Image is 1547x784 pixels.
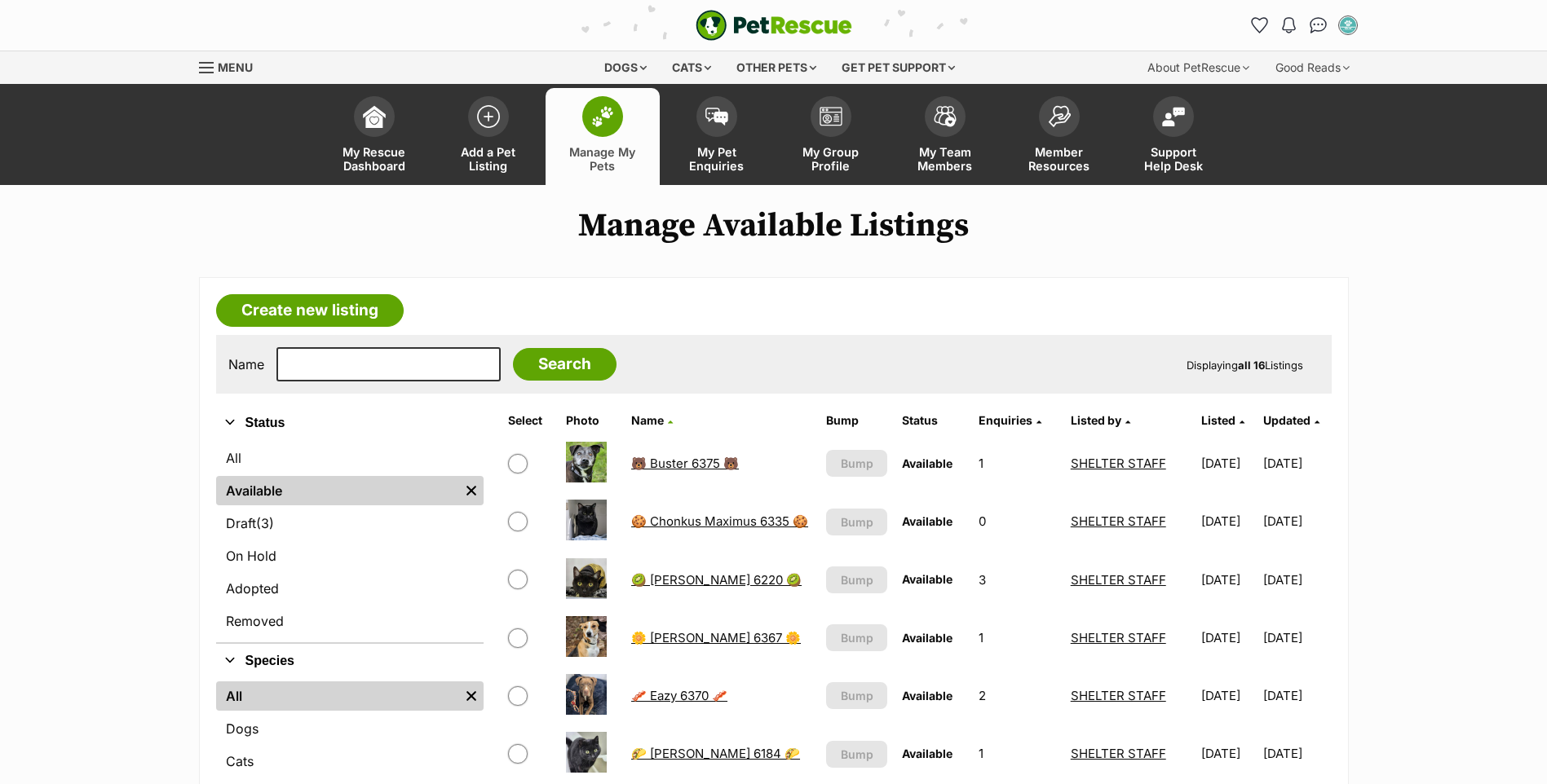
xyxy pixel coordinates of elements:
[841,629,873,646] span: Bump
[826,450,886,477] button: Bump
[1263,435,1330,491] td: [DATE]
[1071,456,1166,471] a: SHELTER STAFF
[972,493,1062,549] td: 0
[1023,145,1096,173] span: Member Resources
[216,650,484,672] button: Species
[216,681,459,711] a: All
[199,51,264,81] a: Menu
[660,88,774,185] a: My Pet Enquiries
[1136,51,1261,84] div: About PetRescue
[1071,630,1166,645] a: SHELTER STAFF
[1187,359,1303,372] span: Displaying Listings
[216,541,484,570] a: On Hold
[256,513,274,533] span: (3)
[1195,610,1262,666] td: [DATE]
[1263,552,1330,608] td: [DATE]
[1201,413,1235,427] span: Listed
[216,443,484,473] a: All
[972,552,1062,608] td: 3
[477,105,500,128] img: add-pet-listing-icon-0afa8454b4691262ce3f59096e99ab1cd57d4a30225e0717b998d2c9b9846f56.svg
[794,145,868,173] span: My Group Profile
[1276,12,1302,38] button: Notifications
[216,606,484,636] a: Removed
[888,88,1002,185] a: My Team Members
[902,514,953,528] span: Available
[1247,12,1273,38] a: Favourites
[631,413,664,427] span: Name
[452,145,525,173] span: Add a Pet Listing
[228,357,264,372] label: Name
[895,407,971,434] th: Status
[972,610,1062,666] td: 1
[459,476,484,505] a: Remove filter
[826,624,886,651] button: Bump
[502,407,558,434] th: Select
[1071,572,1166,588] a: SHELTER STAFF
[1247,12,1361,38] ul: Account quick links
[902,456,953,470] span: Available
[1263,667,1330,724] td: [DATE]
[841,455,873,472] span: Bump
[1002,88,1116,185] a: Member Resources
[559,407,623,434] th: Photo
[826,509,886,535] button: Bump
[1340,17,1356,33] img: SHELTER STAFF profile pic
[1263,725,1330,782] td: [DATE]
[1263,413,1311,427] span: Updated
[820,107,842,126] img: group-profile-icon-3fa3cf56718a62981997c0bc7e787c4b2cf8bcc04b72c1350f741eb67cf2f40e.svg
[696,10,852,41] a: PetRescue
[1162,107,1185,126] img: help-desk-icon-fdf02630f3aa405de69fd3d07c3f3aa587a6932b1a1747fa1d2bba05be0121f9.svg
[979,413,1041,427] a: Enquiries
[826,741,886,768] button: Bump
[216,412,484,434] button: Status
[1137,145,1210,173] span: Support Help Desk
[841,687,873,704] span: Bump
[631,456,739,471] a: 🐻 Buster 6375 🐻
[631,688,727,703] a: 🥓 Eazy 6370 🥓
[1071,413,1130,427] a: Listed by
[705,108,728,126] img: pet-enquiries-icon-7e3ad2cf08bfb03b45e93fb7055b45f3efa6380592205ae92323e6603595dc1f.svg
[826,682,886,709] button: Bump
[1306,12,1332,38] a: Conversations
[591,106,614,127] img: manage-my-pets-icon-02211641906a0b7f246fdf0571729dbe1e7629f14944591b6c1af311fb30b64b.svg
[979,413,1032,427] span: translation missing: en.admin.listings.index.attributes.enquiries
[826,566,886,593] button: Bump
[338,145,411,173] span: My Rescue Dashboard
[431,88,546,185] a: Add a Pet Listing
[593,51,658,84] div: Dogs
[1048,105,1071,127] img: member-resources-icon-8e73f808a243e03378d46382f2149f9095a855e16c252ad45f914b54edf8863c.svg
[459,681,484,711] a: Remove filter
[216,440,484,642] div: Status
[841,571,873,588] span: Bump
[680,145,754,173] span: My Pet Enquiries
[725,51,828,84] div: Other pets
[841,746,873,763] span: Bump
[216,747,484,776] a: Cats
[934,106,957,127] img: team-members-icon-5396bd8760b3fe7c0b43da4ab00e1e3bb1a5d9ba89233759b79545d2d3fc5d0d.svg
[216,714,484,743] a: Dogs
[218,60,253,74] span: Menu
[1195,667,1262,724] td: [DATE]
[216,476,459,505] a: Available
[631,413,673,427] a: Name
[1071,413,1121,427] span: Listed by
[216,509,484,538] a: Draft
[631,513,808,529] a: 🍪 Chonkus Maximus 6335 🍪
[1201,413,1244,427] a: Listed
[902,572,953,586] span: Available
[216,294,404,327] a: Create new listing
[1264,51,1361,84] div: Good Reads
[1071,688,1166,703] a: SHELTER STAFF
[1116,88,1231,185] a: Support Help Desk
[841,513,873,531] span: Bump
[1071,513,1166,529] a: SHELTER STAFF
[1263,413,1319,427] a: Updated
[1282,17,1295,33] img: notifications-46538b983faf8c2785f20acdc204bb7945ddae34d4c08c2a6579f10ce5e182be.svg
[902,631,953,645] span: Available
[1195,435,1262,491] td: [DATE]
[566,145,639,173] span: Manage My Pets
[317,88,431,185] a: My Rescue Dashboard
[513,348,617,381] input: Search
[546,88,660,185] a: Manage My Pets
[1335,12,1361,38] button: My account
